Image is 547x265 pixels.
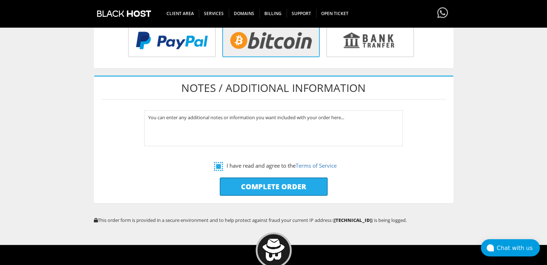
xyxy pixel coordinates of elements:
img: BlackHOST mascont, Blacky. [262,238,285,261]
span: Open Ticket [316,9,354,18]
button: Chat with us [481,239,540,256]
textarea: You can enter any additional notes or information you want included with your order here... [144,110,403,146]
div: Chat with us [497,245,540,251]
span: CLIENT AREA [161,9,199,18]
span: Billing [259,9,287,18]
label: I have read and agree to the [214,161,337,170]
span: SERVICES [199,9,229,18]
a: Terms of Service [296,162,337,169]
h1: Notes / Additional Information [101,76,446,99]
input: Complete Order [220,177,328,196]
span: Domains [229,9,260,18]
p: This order form is provided in a secure environment and to help protect against fraud your curren... [94,217,453,223]
strong: [TECHNICAL_ID] [334,217,371,223]
span: Support [287,9,316,18]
